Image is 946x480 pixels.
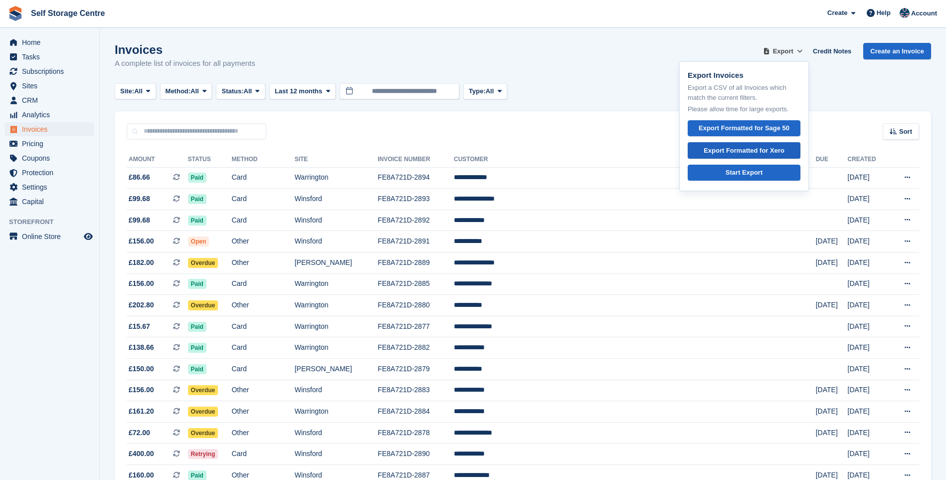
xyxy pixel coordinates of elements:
span: Export [773,46,793,56]
th: Due [816,152,848,168]
td: Card [231,273,294,295]
a: Self Storage Centre [27,5,109,21]
th: Invoice Number [378,152,454,168]
td: FE8A721D-2880 [378,295,454,316]
span: Pricing [22,137,82,151]
a: menu [5,79,94,93]
td: Card [231,337,294,359]
span: Create [827,8,847,18]
span: Type: [469,86,486,96]
a: menu [5,122,94,136]
a: menu [5,180,94,194]
td: FE8A721D-2878 [378,422,454,444]
td: Other [231,422,294,444]
td: Warrington [295,401,378,423]
th: Amount [127,152,188,168]
a: menu [5,166,94,180]
td: [DATE] [848,337,889,359]
p: A complete list of invoices for all payments [115,58,255,69]
a: Preview store [82,231,94,242]
button: Export [761,43,805,59]
td: [DATE] [816,380,848,401]
span: £161.20 [129,406,154,417]
p: Export a CSV of all Invoices which match the current filters. [688,83,800,102]
td: [DATE] [816,401,848,423]
td: [DATE] [848,401,889,423]
td: Other [231,231,294,252]
td: Warrington [295,316,378,337]
span: £156.00 [129,385,154,395]
td: Other [231,380,294,401]
td: [DATE] [848,273,889,295]
td: FE8A721D-2891 [378,231,454,252]
td: Warrington [295,295,378,316]
a: menu [5,151,94,165]
span: Storefront [9,217,99,227]
td: [DATE] [848,210,889,231]
td: FE8A721D-2882 [378,337,454,359]
span: Retrying [188,449,218,459]
span: £86.66 [129,172,150,183]
td: Warrington [295,167,378,189]
th: Site [295,152,378,168]
span: Invoices [22,122,82,136]
a: Export Formatted for Sage 50 [688,120,800,137]
span: £99.68 [129,215,150,226]
span: Paid [188,194,206,204]
span: £400.00 [129,449,154,459]
td: [DATE] [848,252,889,274]
span: Overdue [188,428,218,438]
span: £156.00 [129,278,154,289]
td: Other [231,295,294,316]
a: Credit Notes [809,43,855,59]
td: [DATE] [848,295,889,316]
h1: Invoices [115,43,255,56]
span: Paid [188,322,206,332]
a: menu [5,50,94,64]
span: Analytics [22,108,82,122]
td: Winsford [295,444,378,465]
span: Method: [166,86,191,96]
td: Other [231,401,294,423]
span: Paid [188,216,206,226]
span: Settings [22,180,82,194]
button: Type: All [463,83,507,100]
td: [DATE] [848,380,889,401]
span: Subscriptions [22,64,82,78]
td: [DATE] [848,359,889,380]
a: menu [5,230,94,243]
span: Home [22,35,82,49]
span: £138.66 [129,342,154,353]
td: FE8A721D-2877 [378,316,454,337]
p: Export Invoices [688,70,800,81]
span: Paid [188,173,206,183]
span: Overdue [188,407,218,417]
td: [DATE] [848,422,889,444]
a: Start Export [688,165,800,181]
button: Last 12 months [269,83,336,100]
th: Customer [454,152,816,168]
span: Paid [188,343,206,353]
span: All [244,86,252,96]
td: Other [231,252,294,274]
td: Winsford [295,380,378,401]
td: [DATE] [816,231,848,252]
td: [PERSON_NAME] [295,359,378,380]
td: FE8A721D-2889 [378,252,454,274]
span: Overdue [188,385,218,395]
span: All [190,86,199,96]
span: CRM [22,93,82,107]
td: FE8A721D-2892 [378,210,454,231]
span: Open [188,237,209,246]
td: Winsford [295,231,378,252]
a: menu [5,108,94,122]
td: Card [231,444,294,465]
td: FE8A721D-2894 [378,167,454,189]
td: FE8A721D-2883 [378,380,454,401]
a: menu [5,137,94,151]
td: Winsford [295,210,378,231]
a: Export Formatted for Xero [688,142,800,159]
td: Winsford [295,189,378,210]
span: Protection [22,166,82,180]
th: Method [231,152,294,168]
